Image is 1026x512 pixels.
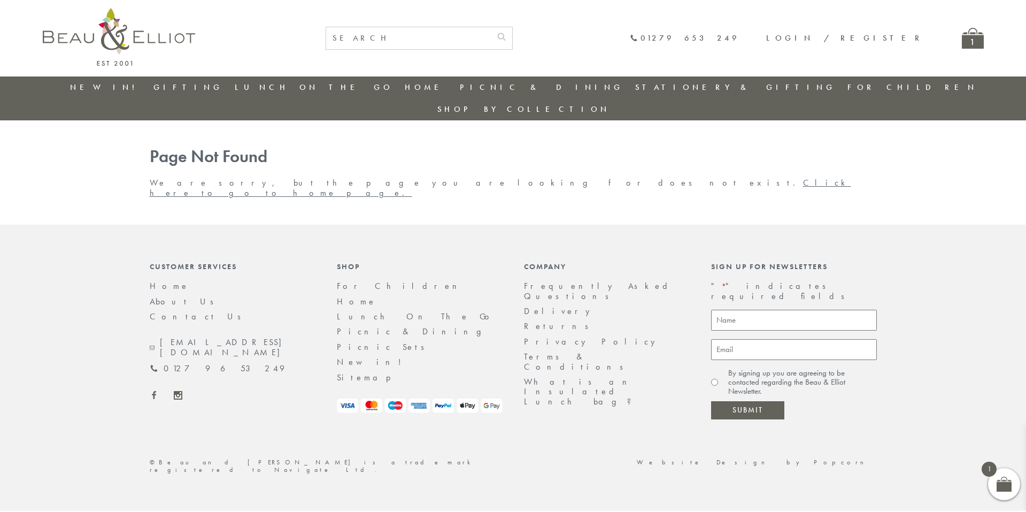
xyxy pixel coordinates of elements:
img: logo [43,8,195,66]
p: " " indicates required fields [711,281,877,301]
a: Stationery & Gifting [635,82,836,93]
a: 01279 653 249 [150,364,284,373]
a: Lunch On The Go [235,82,393,93]
a: Returns [524,320,596,332]
input: Email [711,339,877,360]
a: Lunch On The Go [337,311,496,322]
div: Customer Services [150,262,315,271]
a: Login / Register [766,33,924,43]
a: Click here to go to home page. [150,177,851,198]
div: ©Beau and [PERSON_NAME] is a trademark registered to Navigate Ltd. [139,459,513,474]
div: Shop [337,262,503,271]
input: Name [711,310,877,331]
span: 1 [982,462,997,477]
a: Picnic & Dining [337,326,492,337]
a: Picnic & Dining [460,82,623,93]
a: Contact Us [150,311,248,322]
a: Home [337,296,376,307]
a: Picnic Sets [337,341,431,353]
label: By signing up you are agreeing to be contacted regarding the Beau & Elliot Newsletter. [728,369,877,396]
a: 1 [962,28,984,49]
div: We are sorry, but the page you are looking for does not exist. [139,147,888,198]
a: For Children [337,280,465,292]
h1: Page Not Found [150,147,877,167]
a: Home [405,82,448,93]
a: Gifting [153,82,223,93]
a: Delivery [524,305,596,317]
input: Submit [711,401,784,419]
a: What is an Insulated Lunch bag? [524,376,640,407]
a: Shop by collection [437,104,610,114]
a: Sitemap [337,372,405,383]
a: New in! [337,356,409,368]
input: SEARCH [326,27,491,49]
a: Privacy Policy [524,336,661,347]
div: Sign up for newsletters [711,262,877,271]
a: [EMAIL_ADDRESS][DOMAIN_NAME] [150,338,315,357]
a: For Children [847,82,977,93]
a: Home [150,280,189,292]
div: Company [524,262,690,271]
a: Website Design by Popcorn [637,458,877,467]
a: Terms & Conditions [524,351,630,372]
a: Frequently Asked Questions [524,280,674,301]
a: New in! [70,82,142,93]
img: payment-logos.png [337,399,503,413]
a: 01279 653 249 [630,34,739,43]
a: About Us [150,296,221,307]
